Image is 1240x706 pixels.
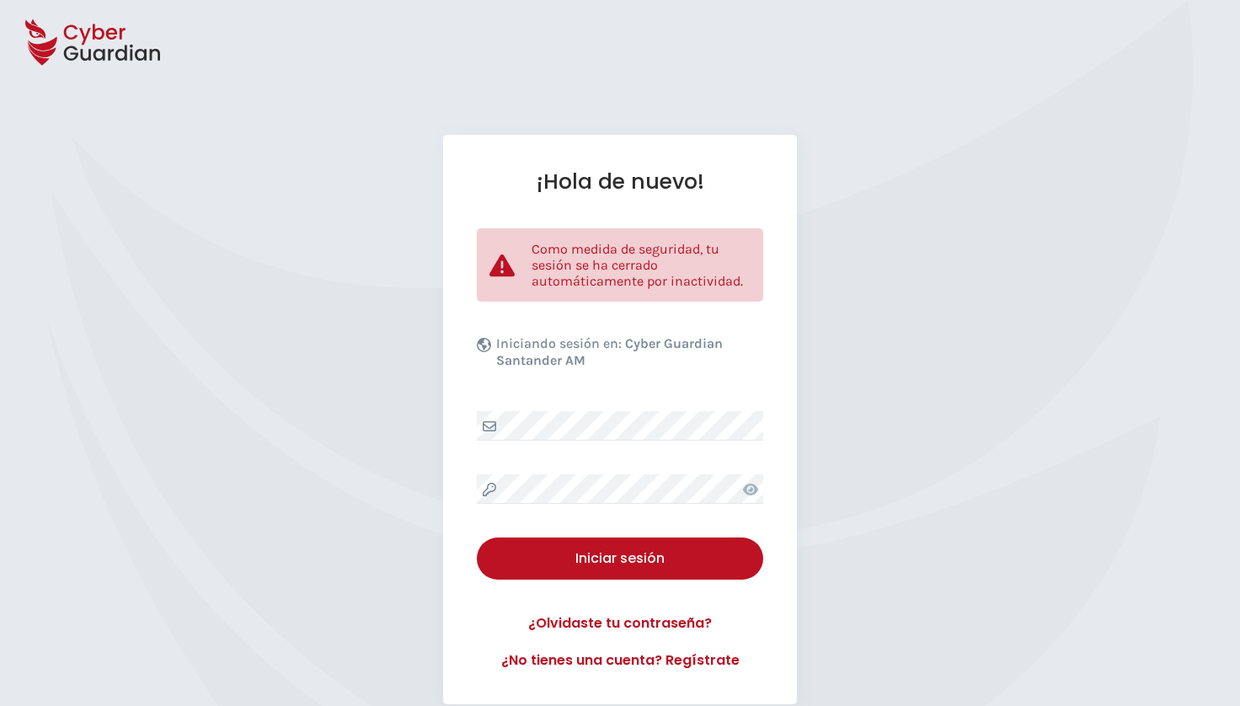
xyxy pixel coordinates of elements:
[477,168,763,195] h1: ¡Hola de nuevo!
[477,538,763,580] button: Iniciar sesión
[496,335,723,368] b: Cyber Guardian Santander AM
[532,241,751,289] p: Como medida de seguridad, tu sesión se ha cerrado automáticamente por inactividad.
[496,335,759,377] p: Iniciando sesión en:
[489,548,751,569] div: Iniciar sesión
[477,650,763,671] a: ¿No tienes una cuenta? Regístrate
[477,613,763,634] a: ¿Olvidaste tu contraseña?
